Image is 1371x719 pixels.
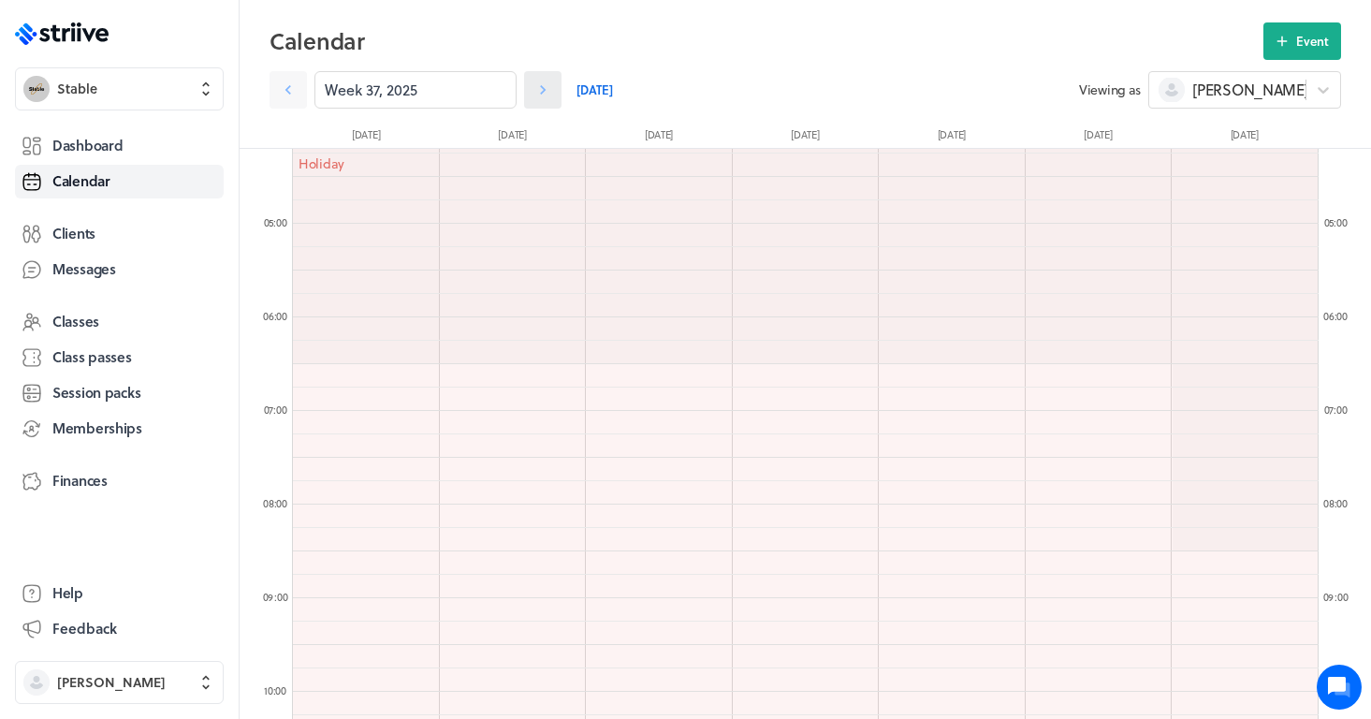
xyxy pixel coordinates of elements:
[15,577,224,610] a: Help
[273,214,286,230] span: :00
[15,217,224,251] a: Clients
[1317,496,1354,510] div: 08
[1317,309,1354,323] div: 06
[1317,590,1354,604] div: 09
[15,661,224,704] button: [PERSON_NAME]
[52,383,140,403] span: Session packs
[1317,665,1362,710] iframe: gist-messenger-bubble-iframe
[57,673,166,692] span: [PERSON_NAME]
[52,171,110,191] span: Calendar
[1317,215,1354,229] div: 05
[15,412,224,446] a: Memberships
[439,127,585,148] div: [DATE]
[270,22,1263,60] h2: Calendar
[15,165,224,198] a: Calendar
[52,418,142,438] span: Memberships
[15,253,224,286] a: Messages
[1335,589,1348,605] span: :00
[256,683,294,697] div: 10
[52,224,95,243] span: Clients
[15,464,224,498] a: Finances
[15,376,224,410] a: Session packs
[15,612,224,646] button: Feedback
[1263,22,1341,60] button: Event
[54,322,334,359] input: Search articles
[52,619,117,638] span: Feedback
[52,583,83,603] span: Help
[1079,81,1141,99] span: Viewing as
[15,67,224,110] button: StableStable
[1335,308,1348,324] span: :00
[52,471,108,491] span: Finances
[1192,80,1308,100] span: [PERSON_NAME]
[15,341,224,374] a: Class passes
[314,71,517,109] input: YYYY-M-D
[293,127,439,148] div: [DATE]
[121,229,225,244] span: New conversation
[25,291,349,314] p: Find an answer quickly
[274,589,287,605] span: :00
[1334,402,1347,418] span: :00
[274,495,287,511] span: :00
[15,305,224,339] a: Classes
[274,308,287,324] span: :00
[1172,127,1318,148] div: [DATE]
[52,312,99,331] span: Classes
[29,218,345,256] button: New conversation
[256,403,294,417] div: 07
[28,91,346,121] h1: Hi [PERSON_NAME]
[52,259,116,279] span: Messages
[256,590,294,604] div: 09
[576,71,613,109] a: [DATE]
[256,496,294,510] div: 08
[273,682,286,698] span: :00
[879,127,1025,148] div: [DATE]
[1025,127,1171,148] div: [DATE]
[256,309,294,323] div: 06
[1334,214,1347,230] span: :00
[23,76,50,102] img: Stable
[1296,33,1329,50] span: Event
[293,149,1172,179] div: Holiday
[1335,495,1348,511] span: :00
[28,125,346,184] h2: We're here to help. Ask us anything!
[52,136,123,155] span: Dashboard
[273,402,286,418] span: :00
[586,127,732,148] div: [DATE]
[732,127,878,148] div: [DATE]
[52,347,132,367] span: Class passes
[15,129,224,163] a: Dashboard
[256,215,294,229] div: 05
[1317,403,1354,417] div: 07
[57,80,97,98] span: Stable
